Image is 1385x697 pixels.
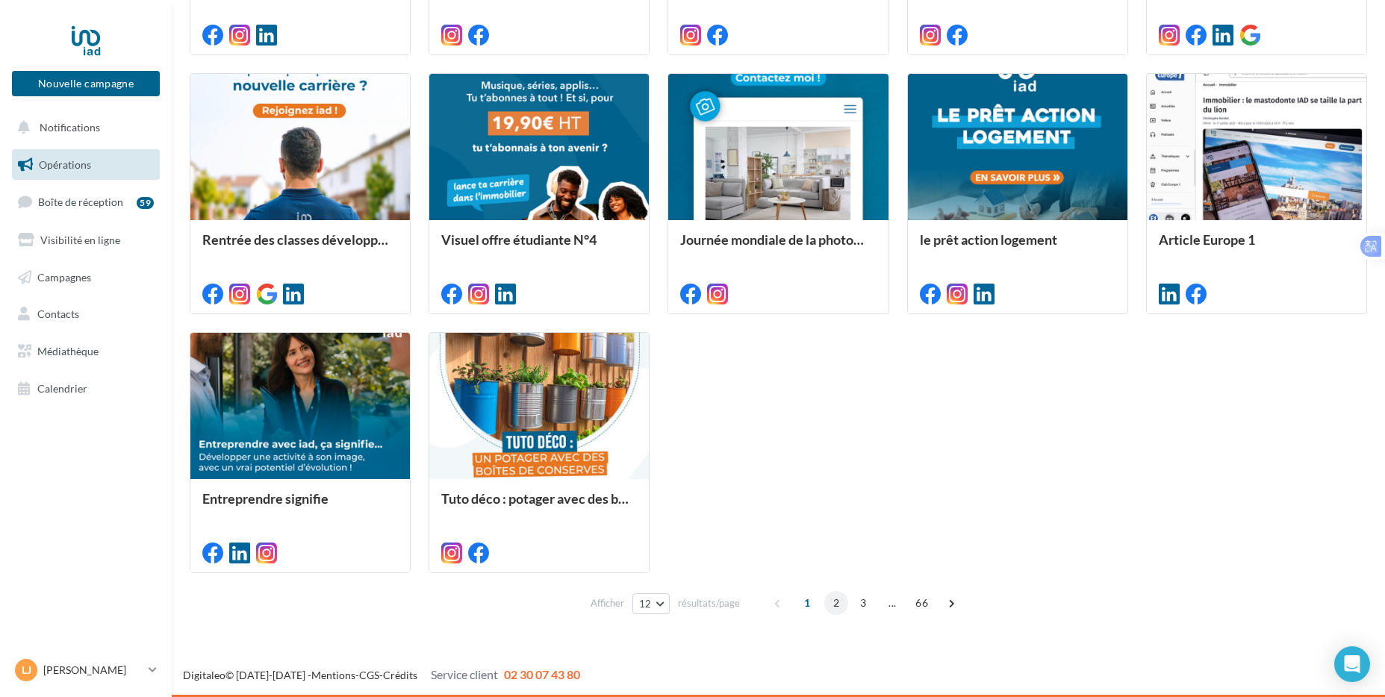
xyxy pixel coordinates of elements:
span: Visibilité en ligne [40,234,120,246]
a: Contacts [9,299,163,330]
div: le prêt action logement [920,232,1115,262]
a: Digitaleo [183,669,225,681]
span: Service client [431,667,498,681]
div: Tuto déco : potager avec des boites de conserves [441,491,637,521]
span: 2 [824,591,848,615]
div: Open Intercom Messenger [1334,646,1370,682]
span: résultats/page [678,596,740,610]
button: Notifications [9,112,157,143]
div: Article Europe 1 [1159,232,1354,262]
a: Visibilité en ligne [9,225,163,256]
a: Opérations [9,149,163,181]
div: Journée mondiale de la photographie [680,232,876,262]
span: Opérations [39,158,91,171]
span: ... [880,591,904,615]
div: Rentrée des classes développement (conseiller) [202,232,398,262]
span: Médiathèque [37,345,99,357]
p: [PERSON_NAME] [43,663,143,678]
span: 1 [795,591,819,615]
span: 02 30 07 43 80 [504,667,580,681]
button: 12 [632,593,670,614]
a: Boîte de réception59 [9,186,163,218]
div: Visuel offre étudiante N°4 [441,232,637,262]
span: © [DATE]-[DATE] - - - [183,669,580,681]
span: 66 [909,591,934,615]
span: Contacts [37,307,79,320]
button: Nouvelle campagne [12,71,160,96]
a: Crédits [383,669,417,681]
a: Campagnes [9,262,163,293]
a: Médiathèque [9,336,163,367]
span: Afficher [591,596,624,610]
span: Boîte de réception [38,196,123,208]
div: 59 [137,197,154,209]
span: LJ [22,663,31,678]
span: Notifications [40,121,100,134]
span: Campagnes [37,270,91,283]
div: Entreprendre signifie [202,491,398,521]
span: 3 [851,591,875,615]
a: CGS [359,669,379,681]
a: LJ [PERSON_NAME] [12,656,160,684]
a: Calendrier [9,373,163,404]
span: Calendrier [37,382,87,395]
a: Mentions [311,669,355,681]
span: 12 [639,598,652,610]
